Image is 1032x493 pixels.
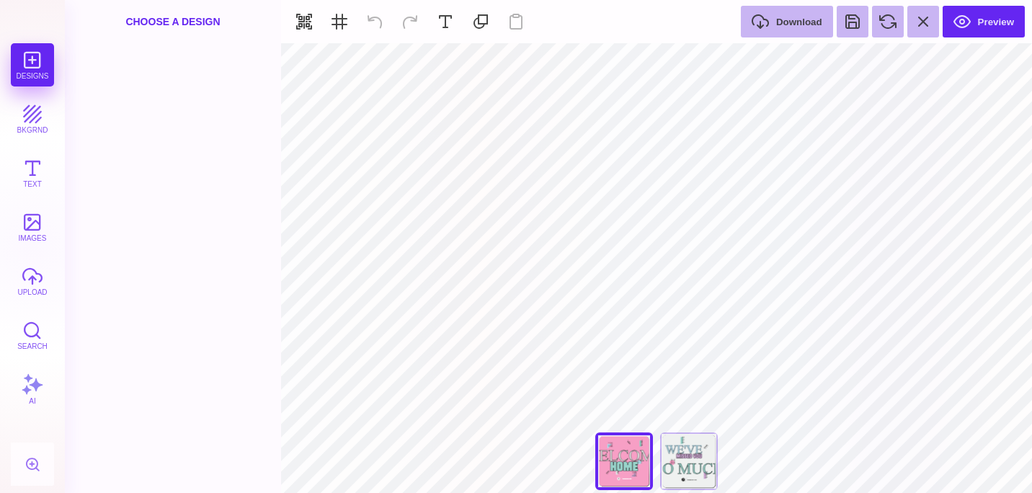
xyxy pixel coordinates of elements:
[11,97,54,141] button: bkgrnd
[11,151,54,195] button: Text
[11,259,54,303] button: upload
[741,6,833,37] button: Download
[11,205,54,249] button: images
[943,6,1025,37] button: Preview
[11,314,54,357] button: Search
[11,368,54,411] button: AI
